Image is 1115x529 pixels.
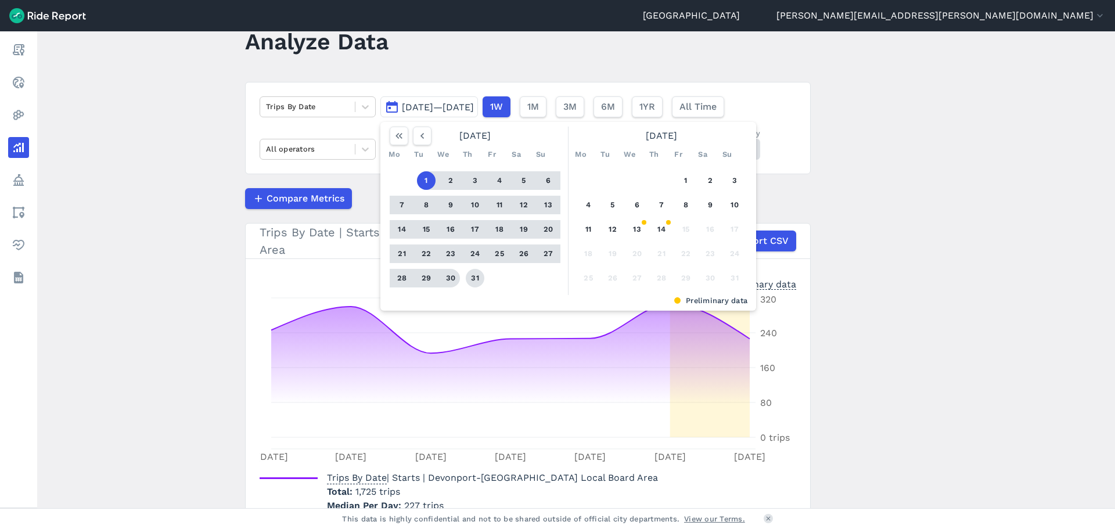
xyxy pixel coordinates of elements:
[389,295,747,306] div: Preliminary data
[677,196,695,214] button: 8
[579,269,598,287] button: 25
[645,145,663,164] div: Th
[643,9,740,23] a: [GEOGRAPHIC_DATA]
[393,244,411,263] button: 21
[490,244,509,263] button: 25
[603,269,622,287] button: 26
[652,269,671,287] button: 28
[531,145,550,164] div: Su
[520,96,546,117] button: 1M
[441,220,460,239] button: 16
[415,451,447,462] tspan: [DATE]
[701,269,720,287] button: 30
[693,145,712,164] div: Sa
[409,145,428,164] div: Tu
[515,171,533,190] button: 5
[701,196,720,214] button: 9
[441,244,460,263] button: 23
[776,9,1106,23] button: [PERSON_NAME][EMAIL_ADDRESS][PERSON_NAME][DOMAIN_NAME]
[760,432,790,443] tspan: 0 trips
[260,224,796,258] div: Trips By Date | Starts | [GEOGRAPHIC_DATA]-[GEOGRAPHIC_DATA] Local Board Area
[8,202,29,223] a: Areas
[725,196,744,214] button: 10
[725,171,744,190] button: 3
[417,220,436,239] button: 15
[736,234,789,248] span: Export CSV
[458,145,477,164] div: Th
[417,244,436,263] button: 22
[718,145,736,164] div: Su
[8,39,29,60] a: Report
[677,269,695,287] button: 29
[355,486,400,497] span: 1,725 trips
[722,278,796,290] div: Preliminary data
[393,220,411,239] button: 14
[672,96,724,117] button: All Time
[603,196,622,214] button: 5
[701,171,720,190] button: 2
[8,267,29,288] a: Datasets
[267,192,344,206] span: Compare Metrics
[652,220,671,239] button: 14
[515,220,533,239] button: 19
[490,220,509,239] button: 18
[725,269,744,287] button: 31
[628,269,646,287] button: 27
[571,145,590,164] div: Mo
[385,127,565,145] div: [DATE]
[539,244,557,263] button: 27
[539,220,557,239] button: 20
[539,171,557,190] button: 6
[441,269,460,287] button: 30
[8,72,29,93] a: Realtime
[8,137,29,158] a: Analyze
[620,145,639,164] div: We
[677,220,695,239] button: 15
[466,171,484,190] button: 3
[385,145,404,164] div: Mo
[393,269,411,287] button: 28
[684,513,745,524] a: View our Terms.
[596,145,614,164] div: Tu
[639,100,655,114] span: 1YR
[393,196,411,214] button: 7
[327,496,404,512] span: Median Per Day
[628,244,646,263] button: 20
[603,244,622,263] button: 19
[563,100,577,114] span: 3M
[515,196,533,214] button: 12
[417,196,436,214] button: 8
[594,96,623,117] button: 6M
[760,294,776,305] tspan: 320
[603,220,622,239] button: 12
[679,100,717,114] span: All Time
[483,145,501,164] div: Fr
[652,196,671,214] button: 7
[327,472,658,483] span: | Starts | Devonport-[GEOGRAPHIC_DATA] Local Board Area
[335,451,366,462] tspan: [DATE]
[245,26,389,57] h1: Analyze Data
[257,451,288,462] tspan: [DATE]
[677,244,695,263] button: 22
[417,269,436,287] button: 29
[441,196,460,214] button: 9
[327,499,658,513] p: 227 trips
[579,244,598,263] button: 18
[441,171,460,190] button: 2
[760,397,772,408] tspan: 80
[669,145,688,164] div: Fr
[495,451,526,462] tspan: [DATE]
[734,451,765,462] tspan: [DATE]
[8,170,29,190] a: Policy
[507,145,526,164] div: Sa
[466,244,484,263] button: 24
[466,220,484,239] button: 17
[527,100,539,114] span: 1M
[628,196,646,214] button: 6
[579,196,598,214] button: 4
[760,362,775,373] tspan: 160
[677,171,695,190] button: 1
[601,100,615,114] span: 6M
[466,269,484,287] button: 31
[434,145,452,164] div: We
